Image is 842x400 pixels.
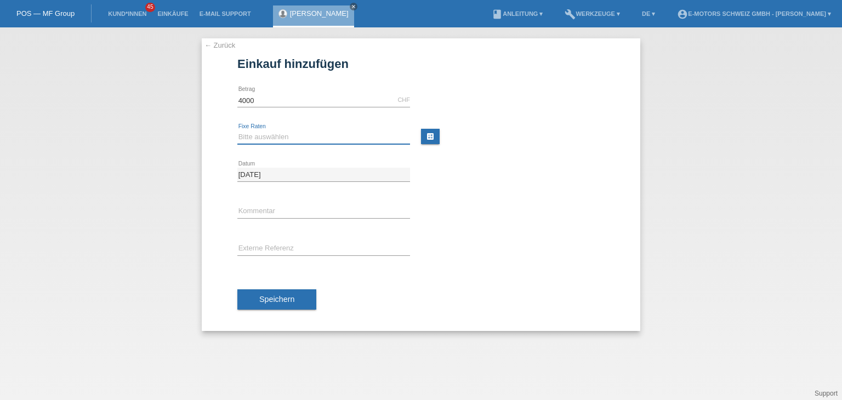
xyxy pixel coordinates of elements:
[237,57,605,71] h1: Einkauf hinzufügen
[145,3,155,12] span: 45
[559,10,625,17] a: buildWerkzeuge ▾
[351,4,356,9] i: close
[672,10,837,17] a: account_circleE-Motors Schweiz GmbH - [PERSON_NAME] ▾
[204,41,235,49] a: ← Zurück
[565,9,576,20] i: build
[815,390,838,397] a: Support
[397,96,410,103] div: CHF
[103,10,152,17] a: Kund*innen
[194,10,257,17] a: E-Mail Support
[636,10,661,17] a: DE ▾
[421,129,440,144] a: calculate
[426,132,435,141] i: calculate
[350,3,357,10] a: close
[492,9,503,20] i: book
[259,295,294,304] span: Speichern
[677,9,688,20] i: account_circle
[16,9,75,18] a: POS — MF Group
[290,9,349,18] a: [PERSON_NAME]
[152,10,194,17] a: Einkäufe
[237,289,316,310] button: Speichern
[486,10,548,17] a: bookAnleitung ▾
